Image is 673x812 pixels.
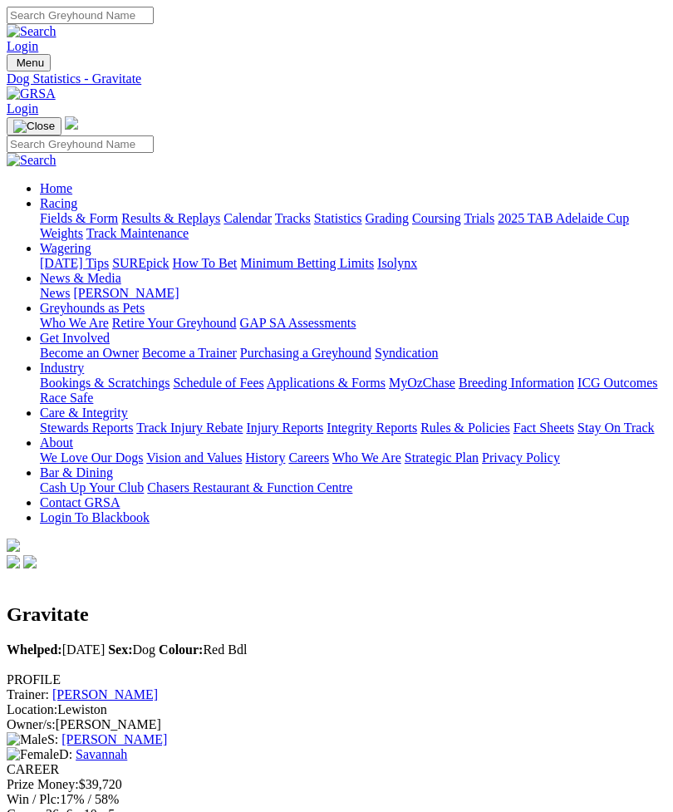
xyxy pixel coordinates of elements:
[405,450,479,465] a: Strategic Plan
[7,792,60,806] span: Win / Plc:
[40,256,666,271] div: Wagering
[40,211,118,225] a: Fields & Form
[7,747,72,761] span: D:
[40,421,133,435] a: Stewards Reports
[375,346,438,360] a: Syndication
[40,301,145,315] a: Greyhounds as Pets
[314,211,362,225] a: Statistics
[40,211,666,241] div: Racing
[40,450,666,465] div: About
[146,450,242,465] a: Vision and Values
[7,717,56,731] span: Owner/s:
[136,421,243,435] a: Track Injury Rebate
[142,346,237,360] a: Become a Trainer
[40,480,666,495] div: Bar & Dining
[7,642,105,657] span: [DATE]
[86,226,189,240] a: Track Maintenance
[40,465,113,480] a: Bar & Dining
[159,642,247,657] span: Red Bdl
[7,7,154,24] input: Search
[7,687,49,701] span: Trainer:
[173,376,263,390] a: Schedule of Fees
[40,346,666,361] div: Get Involved
[482,450,560,465] a: Privacy Policy
[40,421,666,436] div: Care & Integrity
[73,286,179,300] a: [PERSON_NAME]
[40,450,143,465] a: We Love Our Dogs
[7,777,79,791] span: Prize Money:
[40,286,70,300] a: News
[23,555,37,568] img: twitter.svg
[412,211,461,225] a: Coursing
[7,603,666,626] h2: Gravitate
[173,256,238,270] a: How To Bet
[7,702,57,716] span: Location:
[7,153,56,168] img: Search
[327,421,417,435] a: Integrity Reports
[40,226,83,240] a: Weights
[7,555,20,568] img: facebook.svg
[7,717,666,732] div: [PERSON_NAME]
[17,57,44,69] span: Menu
[40,256,109,270] a: [DATE] Tips
[240,316,356,330] a: GAP SA Assessments
[240,346,371,360] a: Purchasing a Greyhound
[40,196,77,210] a: Racing
[65,116,78,130] img: logo-grsa-white.png
[40,510,150,524] a: Login To Blackbook
[40,436,73,450] a: About
[7,135,154,153] input: Search
[7,702,666,717] div: Lewiston
[147,480,352,495] a: Chasers Restaurant & Function Centre
[40,286,666,301] div: News & Media
[112,316,237,330] a: Retire Your Greyhound
[40,316,109,330] a: Who We Are
[577,421,654,435] a: Stay On Track
[108,642,155,657] span: Dog
[7,24,56,39] img: Search
[288,450,329,465] a: Careers
[464,211,494,225] a: Trials
[7,86,56,101] img: GRSA
[40,316,666,331] div: Greyhounds as Pets
[7,732,58,746] span: S:
[40,346,139,360] a: Become an Owner
[240,256,374,270] a: Minimum Betting Limits
[13,120,55,133] img: Close
[275,211,311,225] a: Tracks
[332,450,401,465] a: Who We Are
[76,747,127,761] a: Savannah
[246,421,323,435] a: Injury Reports
[7,117,61,135] button: Toggle navigation
[159,642,203,657] b: Colour:
[7,71,666,86] a: Dog Statistics - Gravitate
[420,421,510,435] a: Rules & Policies
[377,256,417,270] a: Isolynx
[40,391,93,405] a: Race Safe
[112,256,169,270] a: SUREpick
[7,762,666,777] div: CAREER
[121,211,220,225] a: Results & Replays
[7,792,666,807] div: 17% / 58%
[389,376,455,390] a: MyOzChase
[40,406,128,420] a: Care & Integrity
[40,271,121,285] a: News & Media
[61,732,167,746] a: [PERSON_NAME]
[40,331,110,345] a: Get Involved
[7,777,666,792] div: $39,720
[7,642,62,657] b: Whelped:
[7,101,38,116] a: Login
[459,376,574,390] a: Breeding Information
[577,376,657,390] a: ICG Outcomes
[40,376,666,406] div: Industry
[40,181,72,195] a: Home
[40,495,120,509] a: Contact GRSA
[40,480,144,495] a: Cash Up Your Club
[52,687,158,701] a: [PERSON_NAME]
[366,211,409,225] a: Grading
[7,747,59,762] img: Female
[224,211,272,225] a: Calendar
[245,450,285,465] a: History
[7,672,666,687] div: PROFILE
[513,421,574,435] a: Fact Sheets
